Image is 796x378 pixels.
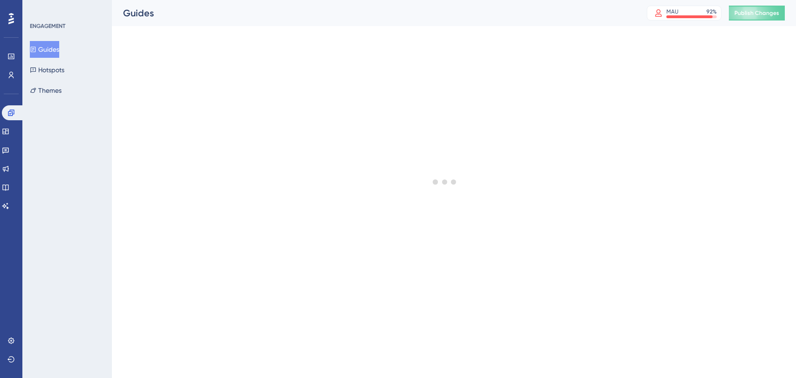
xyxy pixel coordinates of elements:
[666,8,678,15] div: MAU
[729,6,785,21] button: Publish Changes
[30,22,65,30] div: ENGAGEMENT
[30,82,62,99] button: Themes
[30,41,59,58] button: Guides
[706,8,717,15] div: 92 %
[30,62,64,78] button: Hotspots
[734,9,779,17] span: Publish Changes
[123,7,623,20] div: Guides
